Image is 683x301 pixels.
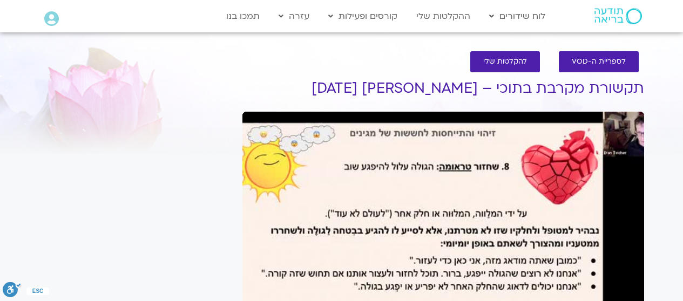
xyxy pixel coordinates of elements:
h1: תקשורת מקרבת בתוכי – [PERSON_NAME] [DATE] [242,80,644,97]
img: תודעה בריאה [594,8,642,24]
a: להקלטות שלי [470,51,540,72]
span: להקלטות שלי [483,58,527,66]
a: לספריית ה-VOD [559,51,639,72]
a: עזרה [273,6,315,26]
a: לוח שידורים [484,6,551,26]
a: קורסים ופעילות [323,6,403,26]
a: ההקלטות שלי [411,6,476,26]
a: תמכו בנו [221,6,265,26]
span: לספריית ה-VOD [572,58,626,66]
